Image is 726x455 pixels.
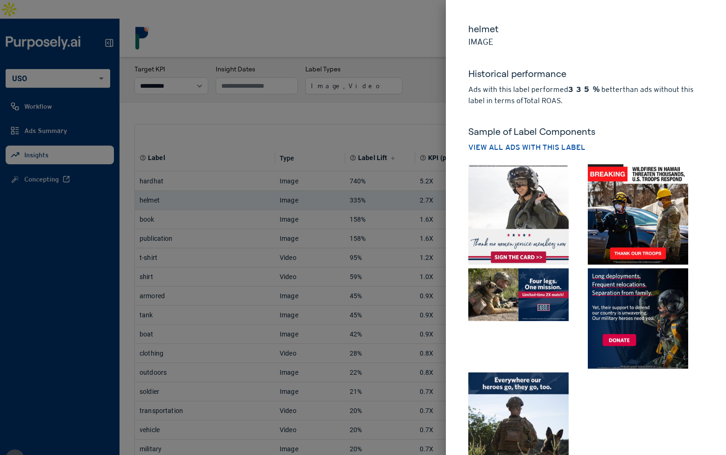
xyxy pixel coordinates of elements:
p: Ads with this label performed better than ads without this label in terms of Total ROAS . [468,84,704,106]
button: View all ads with this label [468,142,585,153]
img: imgd7a4d421d7eba9021455db6350f5dddf [468,268,569,321]
h5: Historical performance [468,67,704,84]
strong: 335% [568,85,599,94]
h5: Sample of Label Components [468,125,704,138]
h5: helmet [468,22,704,35]
img: img976c41f41bb3d75e10496f4ae775038e [588,268,688,369]
img: img4dd7943c182238340c4792cd04aef0d8 [588,164,688,265]
p: Image [468,35,704,49]
img: imgec69c134dbb8a3be4c64980b24b68ef8 [468,164,569,265]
